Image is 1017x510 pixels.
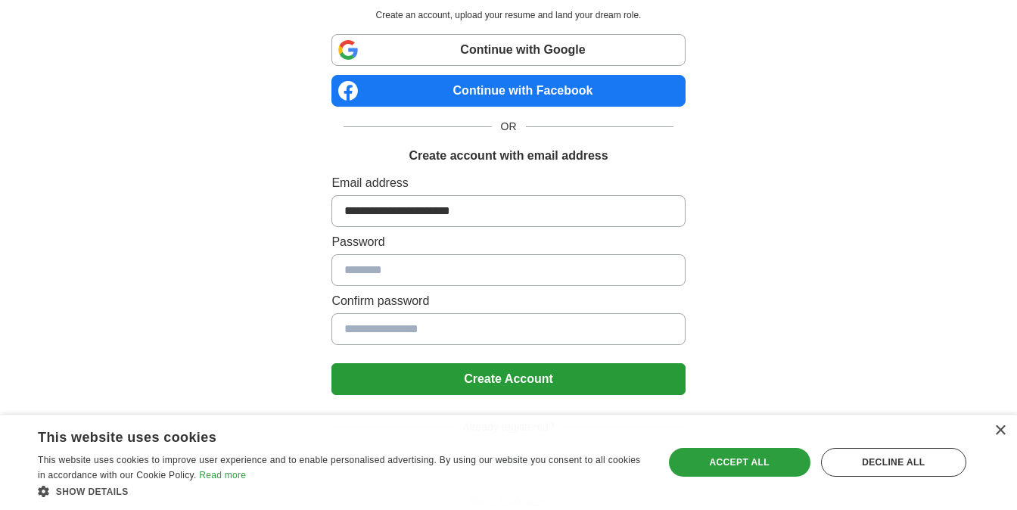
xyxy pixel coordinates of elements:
[409,147,608,165] h1: Create account with email address
[331,363,685,395] button: Create Account
[38,424,607,446] div: This website uses cookies
[331,34,685,66] a: Continue with Google
[38,484,645,499] div: Show details
[334,8,682,22] p: Create an account, upload your resume and land your dream role.
[669,448,810,477] div: Accept all
[492,119,526,135] span: OR
[331,75,685,107] a: Continue with Facebook
[38,455,640,480] span: This website uses cookies to improve user experience and to enable personalised advertising. By u...
[331,233,685,251] label: Password
[994,425,1006,437] div: Close
[56,487,129,497] span: Show details
[199,470,246,480] a: Read more, opens a new window
[331,174,685,192] label: Email address
[331,292,685,310] label: Confirm password
[821,448,966,477] div: Decline all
